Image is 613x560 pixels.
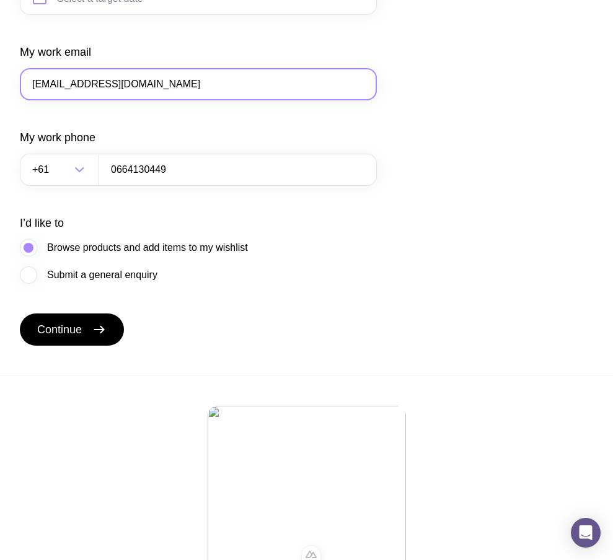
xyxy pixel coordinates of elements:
[20,68,377,100] input: you@email.com
[51,154,71,186] input: Search for option
[20,130,95,145] label: My work phone
[20,154,99,186] div: Search for option
[47,240,248,255] span: Browse products and add items to my wishlist
[37,322,82,337] span: Continue
[571,518,601,548] div: Open Intercom Messenger
[47,268,157,282] span: Submit a general enquiry
[32,154,51,186] span: +61
[99,154,377,186] input: 0400123456
[20,216,64,230] label: I’d like to
[20,45,91,59] label: My work email
[20,313,124,346] button: Continue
